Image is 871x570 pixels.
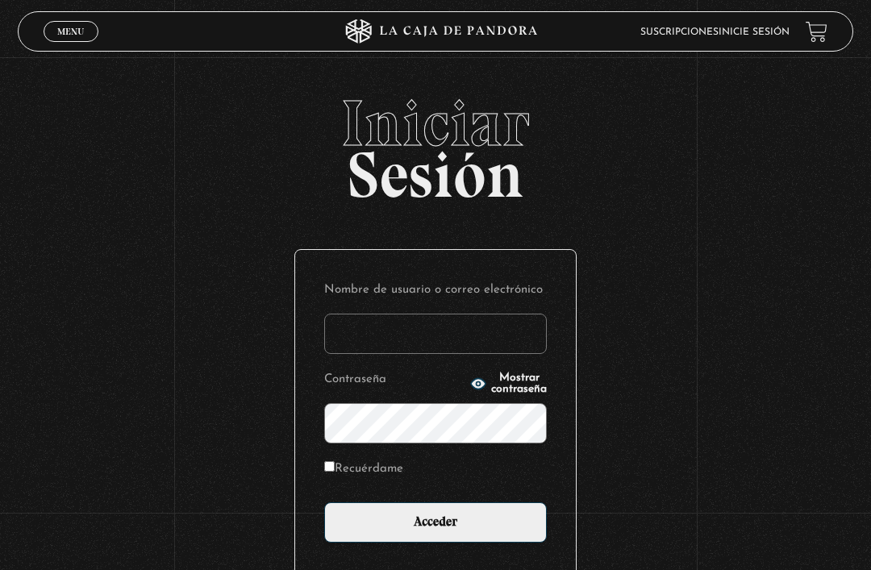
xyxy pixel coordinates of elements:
a: Suscripciones [640,27,719,37]
button: Mostrar contraseña [470,372,547,395]
label: Contraseña [324,368,465,390]
input: Acceder [324,502,547,543]
input: Recuérdame [324,461,335,472]
h2: Sesión [18,91,854,194]
a: View your shopping cart [806,21,827,43]
span: Mostrar contraseña [491,372,547,395]
span: Iniciar [18,91,854,156]
label: Recuérdame [324,458,403,480]
a: Inicie sesión [719,27,790,37]
label: Nombre de usuario o correo electrónico [324,279,547,301]
span: Menu [57,27,84,36]
span: Cerrar [52,40,90,52]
